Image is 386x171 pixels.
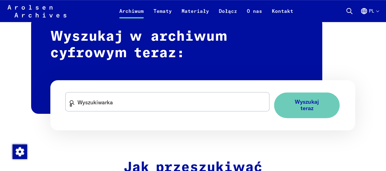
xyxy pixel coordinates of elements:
[360,7,379,22] button: Polski, wybór języka
[242,7,267,22] a: O nas
[31,17,322,114] h2: Wyszukaj w archiwum cyfrowym teraz:
[267,7,298,22] a: Kontakt
[274,92,340,118] button: Wyszukaj teraz
[289,99,325,111] span: Wyszukaj teraz
[177,7,214,22] a: Materiały
[214,7,242,22] a: Dołącz
[114,4,298,18] nav: Podstawowy
[149,7,177,22] a: Tematy
[114,7,149,22] a: Archiwum
[13,144,27,159] img: Zmienić zgodę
